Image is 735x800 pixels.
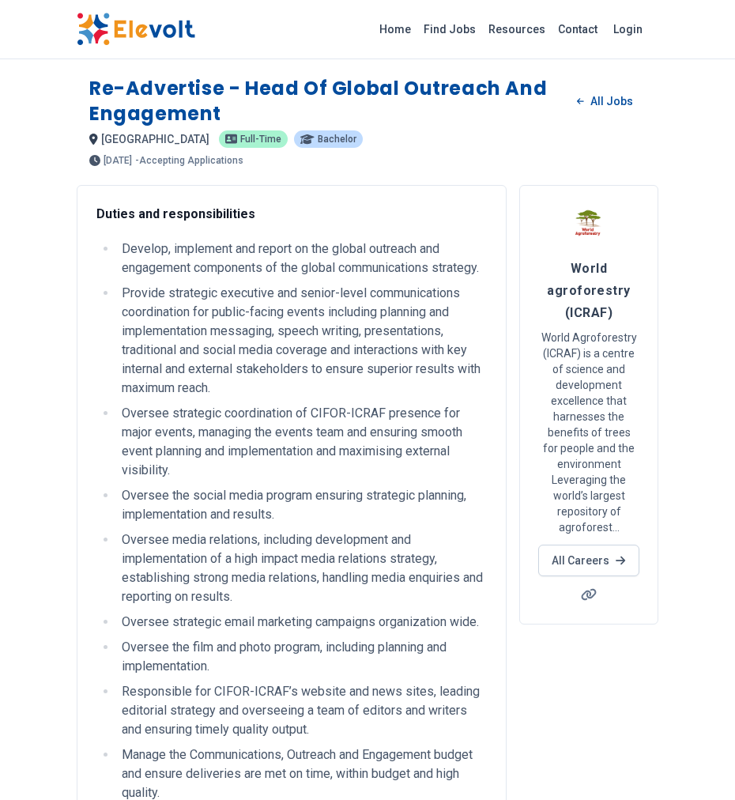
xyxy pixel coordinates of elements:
span: Bachelor [318,134,356,144]
li: Oversee strategic coordination of CIFOR-ICRAF presence for major events, managing the events team... [117,404,487,480]
strong: Duties and responsibilities [96,206,255,221]
li: Oversee strategic email marketing campaigns organization wide. [117,613,487,632]
a: Login [604,13,652,45]
li: Oversee media relations, including development and implementation of a high impact media relation... [117,530,487,606]
a: Find Jobs [417,17,482,42]
img: Elevolt [77,13,195,46]
span: Full-time [240,134,281,144]
a: Resources [482,17,552,42]
li: Develop, implement and report on the global outreach and engagement components of the global comm... [117,240,487,277]
a: Contact [552,17,604,42]
a: All Careers [538,545,639,576]
span: [DATE] [104,156,132,165]
li: Provide strategic executive and senior-level communications coordination for public-facing events... [117,284,487,398]
span: [GEOGRAPHIC_DATA] [101,133,209,145]
img: World agroforestry (ICRAF) [569,205,609,244]
h1: Re-Advertise - Head of Global Outreach and Engagement [89,76,564,126]
p: - Accepting Applications [135,156,243,165]
p: World Agroforestry (ICRAF) is a centre of science and development excellence that harnesses the b... [539,330,639,535]
a: Home [373,17,417,42]
a: All Jobs [564,89,646,113]
li: Responsible for CIFOR-ICRAF’s website and news sites, leading editorial strategy and overseeing a... [117,682,487,739]
li: Oversee the social media program ensuring strategic planning, implementation and results. [117,486,487,524]
span: World agroforestry (ICRAF) [547,261,630,320]
li: Oversee the film and photo program, including planning and implementation. [117,638,487,676]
